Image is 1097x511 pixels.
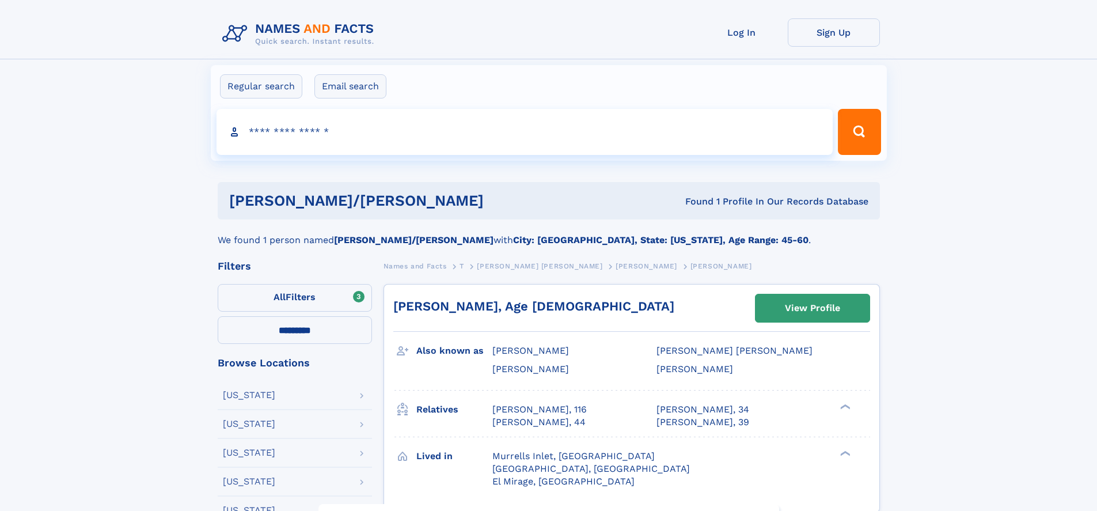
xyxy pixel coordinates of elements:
[492,476,635,487] span: El Mirage, [GEOGRAPHIC_DATA]
[696,18,788,47] a: Log In
[223,448,275,457] div: [US_STATE]
[492,403,587,416] a: [PERSON_NAME], 116
[656,364,733,374] span: [PERSON_NAME]
[384,259,447,273] a: Names and Facts
[492,345,569,356] span: [PERSON_NAME]
[837,403,851,410] div: ❯
[477,259,602,273] a: [PERSON_NAME] [PERSON_NAME]
[584,195,868,208] div: Found 1 Profile In Our Records Database
[416,341,492,361] h3: Also known as
[229,194,584,208] h1: [PERSON_NAME]/[PERSON_NAME]
[492,451,655,461] span: Murrells Inlet, [GEOGRAPHIC_DATA]
[788,18,880,47] a: Sign Up
[314,74,386,99] label: Email search
[218,284,372,312] label: Filters
[218,358,372,368] div: Browse Locations
[837,449,851,457] div: ❯
[416,446,492,466] h3: Lived in
[223,419,275,429] div: [US_STATE]
[838,109,880,155] button: Search Button
[393,299,674,313] a: [PERSON_NAME], Age [DEMOGRAPHIC_DATA]
[334,234,494,245] b: [PERSON_NAME]/[PERSON_NAME]
[217,109,833,155] input: search input
[492,416,586,429] a: [PERSON_NAME], 44
[460,259,464,273] a: T
[492,364,569,374] span: [PERSON_NAME]
[756,294,870,322] a: View Profile
[656,345,813,356] span: [PERSON_NAME] [PERSON_NAME]
[218,261,372,271] div: Filters
[223,477,275,486] div: [US_STATE]
[274,292,286,302] span: All
[477,262,602,270] span: [PERSON_NAME] [PERSON_NAME]
[656,403,749,416] a: [PERSON_NAME], 34
[785,295,840,321] div: View Profile
[223,391,275,400] div: [US_STATE]
[656,416,749,429] a: [PERSON_NAME], 39
[513,234,808,245] b: City: [GEOGRAPHIC_DATA], State: [US_STATE], Age Range: 45-60
[616,262,677,270] span: [PERSON_NAME]
[218,18,384,50] img: Logo Names and Facts
[220,74,302,99] label: Regular search
[492,463,690,474] span: [GEOGRAPHIC_DATA], [GEOGRAPHIC_DATA]
[416,400,492,419] h3: Relatives
[690,262,752,270] span: [PERSON_NAME]
[616,259,677,273] a: [PERSON_NAME]
[218,219,880,247] div: We found 1 person named with .
[460,262,464,270] span: T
